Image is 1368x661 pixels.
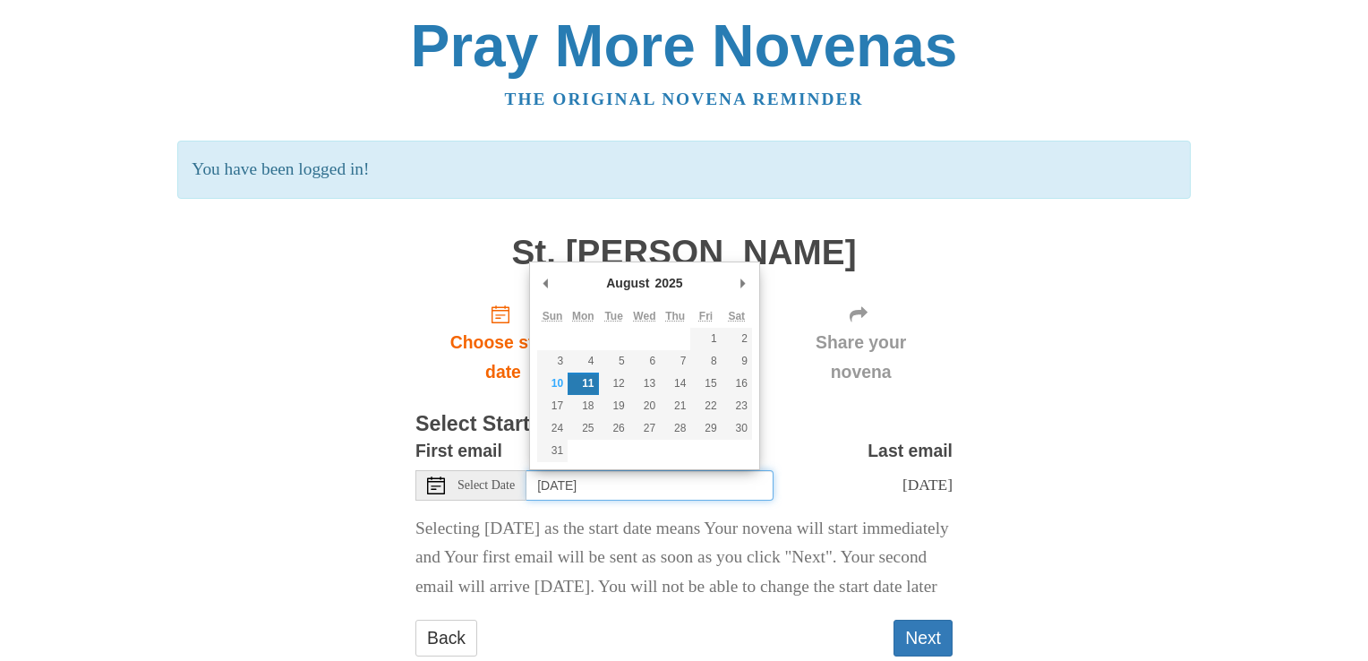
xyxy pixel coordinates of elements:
span: Choose start date [433,328,573,387]
a: The original novena reminder [505,90,864,108]
button: 21 [660,395,690,417]
button: Next [893,620,953,657]
button: 6 [629,350,660,373]
button: 17 [537,395,568,417]
button: 10 [537,373,568,395]
button: 9 [722,350,752,373]
button: 20 [629,395,660,417]
abbr: Tuesday [604,310,622,322]
button: 24 [537,417,568,440]
input: Use the arrow keys to pick a date [526,470,774,501]
button: 27 [629,417,660,440]
button: 16 [722,373,752,395]
div: 2025 [652,270,685,296]
p: You have been logged in! [177,141,1190,199]
button: 25 [568,417,598,440]
abbr: Monday [572,310,594,322]
button: 1 [690,328,721,350]
label: First email [415,436,502,466]
span: [DATE] [902,476,953,494]
abbr: Sunday [543,310,563,322]
button: Previous Month [537,270,555,296]
button: 30 [722,417,752,440]
a: Choose start date [415,289,591,396]
span: Share your novena [787,328,935,387]
div: August [603,270,652,296]
button: 11 [568,373,598,395]
span: Select Date [457,479,515,492]
button: 31 [537,440,568,462]
abbr: Wednesday [633,310,655,322]
button: 26 [599,417,629,440]
abbr: Friday [699,310,713,322]
p: Selecting [DATE] as the start date means Your novena will start immediately and Your first email ... [415,514,953,603]
button: 13 [629,373,660,395]
button: 19 [599,395,629,417]
label: Last email [868,436,953,466]
button: 15 [690,373,721,395]
abbr: Thursday [665,310,685,322]
button: 2 [722,328,752,350]
button: 23 [722,395,752,417]
button: 4 [568,350,598,373]
button: 29 [690,417,721,440]
button: 7 [660,350,690,373]
button: 22 [690,395,721,417]
button: 12 [599,373,629,395]
div: Click "Next" to confirm your start date first. [769,289,953,396]
button: 14 [660,373,690,395]
h3: Select Start Date [415,413,953,436]
button: 18 [568,395,598,417]
button: Next Month [734,270,752,296]
a: Back [415,620,477,657]
button: 28 [660,417,690,440]
a: Pray More Novenas [411,13,958,79]
button: 8 [690,350,721,373]
button: 5 [599,350,629,373]
button: 3 [537,350,568,373]
abbr: Saturday [728,310,745,322]
h1: St. [PERSON_NAME] [415,234,953,272]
